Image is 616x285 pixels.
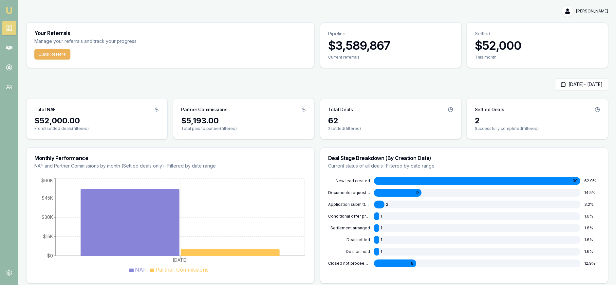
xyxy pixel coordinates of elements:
[475,30,600,37] p: Settled
[475,126,600,131] p: Successfully completed (filtered)
[43,234,53,239] tspan: $15K
[34,155,307,161] h3: Monthly Performance
[328,163,600,169] p: Current status of all deals - Filtered by date range
[381,214,382,219] span: 1
[328,126,453,131] p: 2 settled (filtered)
[328,39,453,52] h3: $3,589,867
[328,214,370,219] div: CONDITIONAL OFFER PROVIDED TO CLIENT
[47,253,53,258] tspan: $0
[328,155,600,161] h3: Deal Stage Breakdown (By Creation Date)
[34,38,202,45] p: Manage your referrals and track your progress.
[584,249,600,254] div: 1.6 %
[34,49,70,60] button: Quick Referral
[328,30,453,37] p: Pipeline
[584,202,600,207] div: 3.2 %
[328,55,453,60] div: Current referrals
[328,249,370,254] div: DEAL ON HOLD
[173,257,188,263] tspan: [DATE]
[584,178,600,184] div: 62.9 %
[41,178,53,183] tspan: $60K
[475,106,504,113] h3: Settled Deals
[584,261,600,266] div: 12.9 %
[416,190,419,195] span: 9
[181,116,306,126] div: $5,193.00
[328,202,370,207] div: APPLICATION SUBMITTED TO LENDER
[34,30,307,36] h3: Your Referrals
[328,178,370,184] div: NEW LEAD CREATED
[328,116,453,126] div: 62
[34,126,159,131] p: From 2 settled deals (filtered)
[328,225,370,231] div: SETTLEMENT ARRANGED
[584,214,600,219] div: 1.6 %
[34,163,307,169] p: NAF and Partner Commissions by month (Settled deals only) - Filtered by date range
[584,190,600,195] div: 14.5 %
[5,7,13,14] img: emu-icon-u.png
[181,126,306,131] p: Total paid to partner (filtered)
[42,195,53,201] tspan: $45K
[411,261,414,266] span: 8
[584,225,600,231] div: 1.6 %
[328,106,353,113] h3: Total Deals
[475,116,600,126] div: 2
[576,9,608,14] span: [PERSON_NAME]
[328,190,370,195] div: DOCUMENTS REQUESTED FROM CLIENT
[328,261,370,266] div: CLOSED NOT PROCEEDING
[42,214,53,220] tspan: $30K
[475,55,600,60] div: This month
[584,237,600,242] div: 1.6 %
[181,106,227,113] h3: Partner Commissions
[34,116,159,126] div: $52,000.00
[156,266,209,273] span: Partner Commissions
[572,178,578,184] span: 39
[135,266,146,273] span: NAF
[475,39,600,52] h3: $52,000
[328,237,370,242] div: DEAL SETTLED
[34,106,56,113] h3: Total NAF
[386,202,388,207] span: 2
[555,79,608,90] button: [DATE]- [DATE]
[381,249,382,254] span: 1
[381,225,382,231] span: 1
[381,237,382,242] span: 1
